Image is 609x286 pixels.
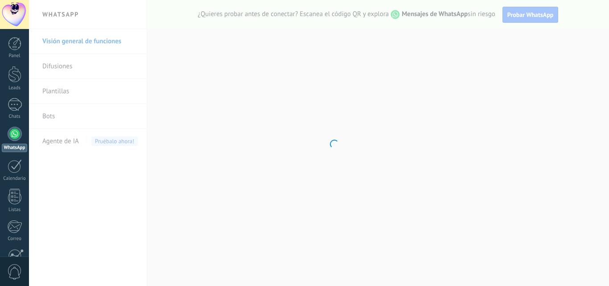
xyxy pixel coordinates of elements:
[2,176,28,182] div: Calendario
[2,144,27,152] div: WhatsApp
[2,207,28,213] div: Listas
[2,236,28,242] div: Correo
[2,114,28,120] div: Chats
[2,85,28,91] div: Leads
[2,53,28,59] div: Panel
